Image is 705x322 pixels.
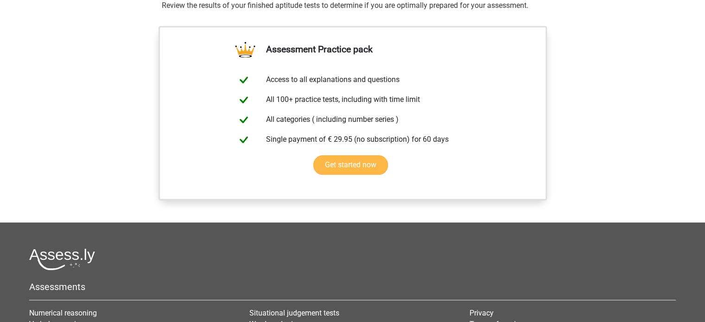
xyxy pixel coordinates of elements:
a: Situational judgement tests [249,309,339,317]
a: Privacy [470,309,494,317]
img: Assessly logo [29,248,95,270]
a: Numerical reasoning [29,309,97,317]
h5: Assessments [29,281,676,292]
a: Get started now [313,155,388,175]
